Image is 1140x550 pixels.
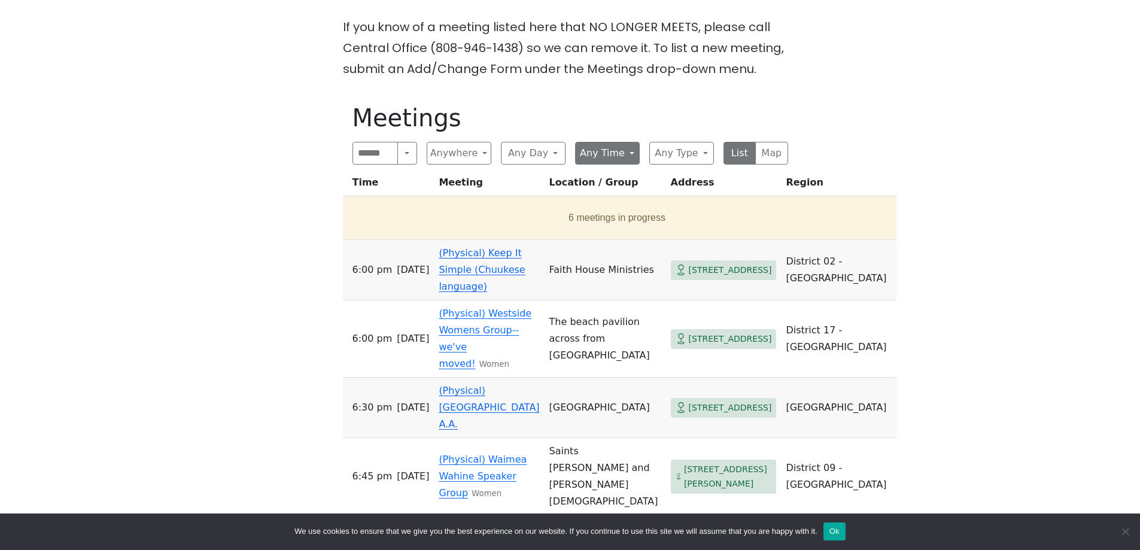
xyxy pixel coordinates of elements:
[397,262,429,278] span: [DATE]
[294,525,817,537] span: We use cookies to ensure that we give you the best experience on our website. If you continue to ...
[649,142,714,165] button: Any Type
[689,400,772,415] span: [STREET_ADDRESS]
[439,454,527,499] a: (Physical) Waimea Wahine Speaker Group
[348,201,887,235] button: 6 meetings in progress
[823,522,846,540] button: Ok
[352,468,393,485] span: 6:45 pm
[501,142,566,165] button: Any Day
[781,300,896,378] td: District 17 - [GEOGRAPHIC_DATA]
[439,308,531,369] a: (Physical) Westside Womens Group--we've moved!
[755,142,788,165] button: Map
[343,174,434,196] th: Time
[397,399,429,416] span: [DATE]
[352,104,788,132] h1: Meetings
[781,438,896,515] td: District 09 - [GEOGRAPHIC_DATA]
[352,330,393,347] span: 6:00 pm
[397,468,429,485] span: [DATE]
[352,142,399,165] input: Search
[781,240,896,300] td: District 02 - [GEOGRAPHIC_DATA]
[472,489,501,498] small: Women
[575,142,640,165] button: Any Time
[397,142,417,165] button: Search
[439,385,539,430] a: (Physical) [GEOGRAPHIC_DATA] A.A.
[723,142,756,165] button: List
[684,462,772,491] span: [STREET_ADDRESS][PERSON_NAME]
[352,399,393,416] span: 6:30 pm
[545,240,666,300] td: Faith House Ministries
[545,438,666,515] td: Saints [PERSON_NAME] and [PERSON_NAME][DEMOGRAPHIC_DATA]
[434,174,544,196] th: Meeting
[666,174,782,196] th: Address
[781,378,896,438] td: [GEOGRAPHIC_DATA]
[479,360,509,369] small: Women
[545,300,666,378] td: The beach pavilion across from [GEOGRAPHIC_DATA]
[1119,525,1131,537] span: No
[439,247,525,292] a: (Physical) Keep It Simple (Chuukese language)
[545,378,666,438] td: [GEOGRAPHIC_DATA]
[689,332,772,347] span: [STREET_ADDRESS]
[689,263,772,278] span: [STREET_ADDRESS]
[427,142,491,165] button: Anywhere
[343,17,798,80] p: If you know of a meeting listed here that NO LONGER MEETS, please call Central Office (808-946-14...
[352,262,393,278] span: 6:00 pm
[781,174,896,196] th: Region
[397,330,429,347] span: [DATE]
[545,174,666,196] th: Location / Group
